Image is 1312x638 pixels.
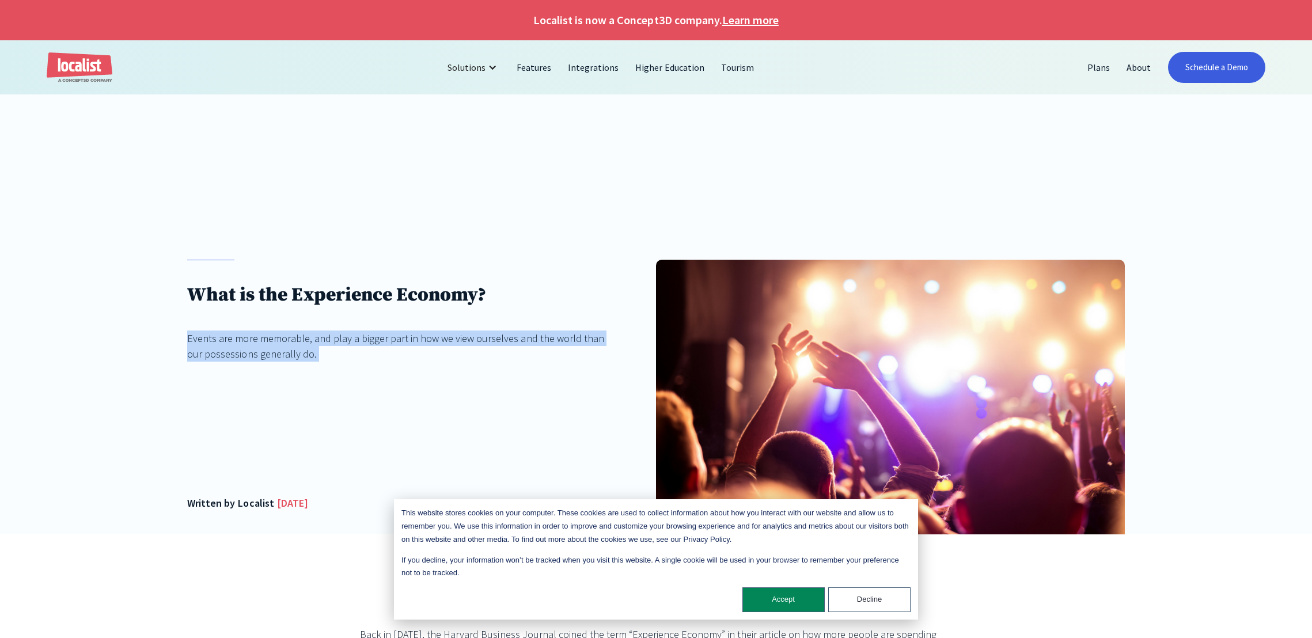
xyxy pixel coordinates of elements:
a: Integrations [560,54,627,81]
div: Events are more memorable, and play a bigger part in how we view ourselves and the world than our... [187,331,609,362]
a: Plans [1079,54,1118,81]
div: Solutions [439,54,509,81]
div: [DATE] [277,495,308,511]
a: Learn more [722,12,779,29]
a: About [1118,54,1159,81]
button: Accept [742,587,825,612]
a: Tourism [713,54,763,81]
a: Schedule a Demo [1168,52,1265,83]
div: Cookie banner [394,499,918,620]
a: Higher Education [627,54,712,81]
h1: What is the Experience Economy? [187,283,609,307]
div: Solutions [448,60,486,74]
p: If you decline, your information won’t be tracked when you visit this website. A single cookie wi... [401,554,911,580]
div: Localist [238,495,274,511]
div: Written by [187,495,235,511]
a: home [47,52,112,83]
p: This website stores cookies on your computer. These cookies are used to collect information about... [401,507,911,546]
button: Decline [828,587,911,612]
a: Features [509,54,560,81]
